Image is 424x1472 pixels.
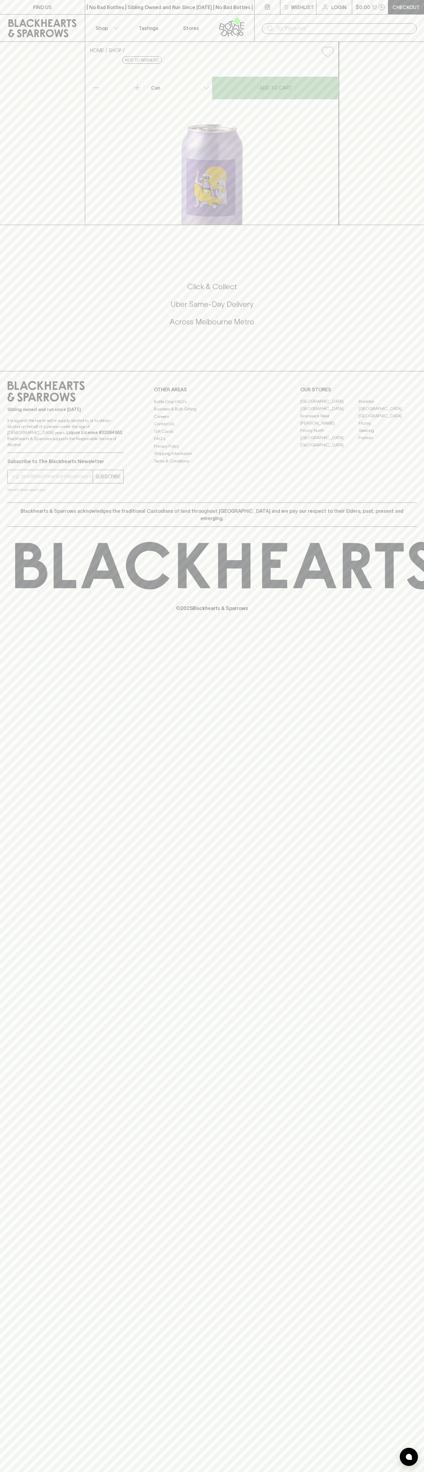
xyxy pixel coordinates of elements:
[93,470,123,483] button: SUBSCRIBE
[154,435,270,443] a: FAQ's
[359,427,417,434] a: Geelong
[33,4,52,11] p: FIND US
[392,4,420,11] p: Checkout
[154,413,270,420] a: Careers
[300,386,417,393] p: OUR STORES
[7,487,124,493] p: We will never spam you
[12,507,412,522] p: Blackhearts & Sparrows acknowledges the traditional Custodians of land throughout [GEOGRAPHIC_DAT...
[300,405,359,413] a: [GEOGRAPHIC_DATA]
[85,15,128,41] button: Shop
[154,450,270,457] a: Shipping Information
[7,317,417,327] h5: Across Melbourne Metro
[96,25,108,32] p: Shop
[139,25,158,32] p: Tastings
[7,417,124,448] p: It is against the law to sell or supply alcohol to, or to obtain alcohol on behalf of a person un...
[319,44,336,60] button: Add to wishlist
[300,434,359,442] a: [GEOGRAPHIC_DATA]
[359,405,417,413] a: [GEOGRAPHIC_DATA]
[127,15,170,41] a: Tastings
[300,442,359,449] a: [GEOGRAPHIC_DATA]
[90,48,104,53] a: HOME
[380,5,383,9] p: 0
[331,4,346,11] p: Login
[154,457,270,465] a: Terms & Conditions
[183,25,199,32] p: Stores
[12,472,93,481] input: e.g. jane@blackheartsandsparrows.com.au
[154,386,270,393] p: OTHER AREAS
[66,430,122,435] strong: Liquor License #32064953
[7,299,417,309] h5: Uber Same-Day Delivery
[359,434,417,442] a: Prahran
[359,398,417,405] a: Braddon
[154,420,270,428] a: Contact Us
[154,443,270,450] a: Privacy Policy
[212,77,339,99] button: ADD TO CART
[151,84,160,91] p: Can
[300,413,359,420] a: Brunswick West
[300,420,359,427] a: [PERSON_NAME]
[359,420,417,427] a: Fitzroy
[359,413,417,420] a: [GEOGRAPHIC_DATA]
[7,458,124,465] p: Subscribe to The Blackhearts Newsletter
[109,48,122,53] a: SHOP
[154,398,270,405] a: Bottle Drop FAQ's
[406,1454,412,1460] img: bubble-icon
[122,56,162,64] button: Add to wishlist
[149,82,212,94] div: Can
[356,4,370,11] p: $0.00
[300,398,359,405] a: [GEOGRAPHIC_DATA]
[170,15,212,41] a: Stores
[154,406,270,413] a: Business & Bulk Gifting
[7,257,417,359] div: Call to action block
[259,84,292,91] p: ADD TO CART
[291,4,314,11] p: Wishlist
[7,282,417,292] h5: Click & Collect
[300,427,359,434] a: Fitzroy North
[85,62,339,225] img: 32305.png
[95,473,121,480] p: SUBSCRIBE
[7,406,124,413] p: Sibling owned and run since [DATE]
[276,24,412,33] input: Try "Pinot noir"
[154,428,270,435] a: Gift Cards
